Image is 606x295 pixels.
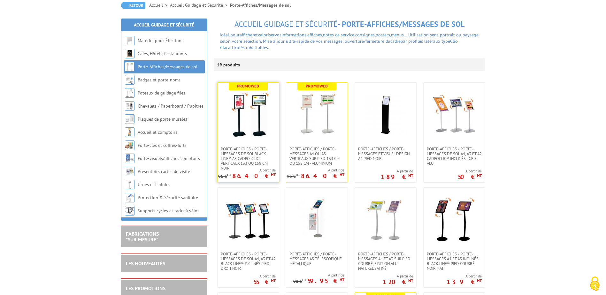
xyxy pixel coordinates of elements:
[358,147,413,161] span: Porte-affiches / Porte-messages et Visuel Design A4 pied noir
[125,193,134,202] img: Protection & Sécurité sanitaire
[125,180,134,189] img: Urnes et isoloirs
[138,142,187,148] a: Porte-clés et coffres-forts
[220,32,479,50] span: et vos , , , , , … Utilisation sens portrait ou paysage selon votre sélection. Mise à jour ultra-...
[381,175,413,179] p: 189 €
[447,274,482,279] span: A partir de
[218,174,231,179] p: 96 €
[138,38,183,43] a: Matériel pour Élections
[138,103,203,109] a: Chevalets / Paperboard / Pupitres
[227,173,231,177] sup: HT
[587,276,603,292] img: Cookies (fenêtre modale)
[355,252,416,271] a: Porte-affiches / Porte-messages A4 et A3 sur pied courbé, finition alu naturel satiné
[307,32,322,38] a: affiches
[134,22,194,28] a: Accueil Guidage et Sécurité
[125,114,134,124] img: Plaques de porte murales
[355,147,416,161] a: Porte-affiches / Porte-messages et Visuel Design A4 pied noir
[424,252,485,271] a: Porte-affiches / Porte-messages A4 et A3 inclinés Black-Line® pied courbé noir mat
[408,278,413,284] sup: HT
[383,280,413,284] p: 120 €
[271,278,276,284] sup: HT
[307,279,344,283] p: 59.95 €
[293,279,306,284] p: 98 €
[240,32,254,38] a: afficher
[295,197,339,242] img: Porte-affiches / Porte-messages A5 télescopique métallique
[220,32,240,38] font: Idéal pour
[138,90,185,96] a: Poteaux de guidage files
[125,88,134,98] img: Poteaux de guidage files
[121,2,145,9] a: Retour
[214,20,485,28] h1: - Porte-Affiches/Messages de sol
[258,32,275,38] a: valoriser
[125,140,134,150] img: Porte-clés et coffres-forts
[363,92,408,137] img: Porte-affiches / Porte-messages et Visuel Design A4 pied noir
[125,36,134,45] img: Matériel pour Élections
[408,173,413,178] sup: HT
[390,38,401,44] a: cadre
[125,206,134,216] img: Supports cycles et racks à vélos
[125,101,134,111] img: Chevalets / Paperboard / Pupitres
[125,154,134,163] img: Porte-visuels/affiches comptoirs
[218,147,279,170] a: Porte-affiches / Porte-messages de sol Black-Line® A3 Cadro-Clic° Verticaux 133 ou 158 cm noir
[293,273,344,278] span: A partir de
[126,231,159,243] a: FABRICATIONS"Sur Mesure"
[355,32,375,38] a: consignes
[281,32,306,38] a: informations
[584,273,606,295] button: Cookies (fenêtre modale)
[230,2,291,8] li: Porte-Affiches/Messages de sol
[138,116,187,122] a: Plaques de porte murales
[323,32,354,38] a: notes de service
[432,197,477,242] img: Porte-affiches / Porte-messages A4 et A3 inclinés Black-Line® pied courbé noir mat
[138,169,190,174] a: Présentoirs cartes de visite
[271,172,276,178] sup: HT
[447,280,482,284] p: 139 €
[301,174,344,178] p: 86.40 €
[381,169,413,174] span: A partir de
[218,168,276,173] span: A partir de
[125,75,134,85] img: Badges et porte-noms
[458,169,482,174] span: A partir de
[302,278,306,282] sup: HT
[295,92,339,137] img: Porte-affiches / Porte-messages A4 ou A3 Verticaux sur pied 133 cm ou 158 cm - Aluminium
[376,32,390,38] a: posters
[138,195,198,200] a: Protection & Sécurité sanitaire
[477,173,482,178] sup: HT
[289,252,344,266] span: Porte-affiches / Porte-messages A5 télescopique métallique
[289,147,344,166] span: Porte-affiches / Porte-messages A4 ou A3 Verticaux sur pied 133 cm ou 158 cm - Aluminium
[340,172,344,178] sup: HT
[287,168,344,173] span: A partir de
[427,147,482,166] span: Porte-affiches / Porte-messages de sol A4, A3 et A2 CadroClic® inclinés - Gris-alu
[125,127,134,137] img: Accueil et comptoirs
[138,155,200,161] a: Porte-visuels/affiches comptoirs
[221,252,276,271] span: Porte-affiches / Porte-messages de sol A4, A3 et A2 Black-Line® inclinés Pied Droit Noir
[138,208,199,214] a: Supports cycles et racks à vélos
[149,2,170,8] a: Accueil
[287,174,300,179] p: 96 €
[458,175,482,179] p: 50 €
[427,252,482,271] span: Porte-affiches / Porte-messages A4 et A3 inclinés Black-Line® pied courbé noir mat
[232,174,276,178] p: 86.40 €
[220,38,458,50] a: Clic-Clac
[253,280,276,284] p: 55 €
[237,83,259,89] b: Promoweb
[221,147,276,170] span: Porte-affiches / Porte-messages de sol Black-Line® A3 Cadro-Clic° Verticaux 133 ou 158 cm noir
[126,260,165,267] a: LES NOUVEAUTÉS
[126,285,165,291] a: LES PROMOTIONS
[383,274,413,279] span: A partir de
[138,77,180,83] a: Badges et porte-noms
[286,252,348,266] a: Porte-affiches / Porte-messages A5 télescopique métallique
[424,147,485,166] a: Porte-affiches / Porte-messages de sol A4, A3 et A2 CadroClic® inclinés - Gris-alu
[296,173,300,177] sup: HT
[138,182,170,187] a: Urnes et isoloirs
[138,51,187,57] a: Cafés, Hôtels, Restaurants
[226,197,271,242] img: Porte-affiches / Porte-messages de sol A4, A3 et A2 Black-Line® inclinés Pied Droit Noir
[432,92,477,137] img: Porte-affiches / Porte-messages de sol A4, A3 et A2 CadroClic® inclinés - Gris-alu
[138,129,177,135] a: Accueil et comptoirs
[340,277,344,283] sup: HT
[477,278,482,284] sup: HT
[234,19,338,29] span: Accueil Guidage et Sécurité
[226,92,271,137] img: Porte-affiches / Porte-messages de sol Black-Line® A3 Cadro-Clic° Verticaux 133 ou 158 cm noir
[391,32,404,38] a: menus
[363,197,408,242] img: Porte-affiches / Porte-messages A4 et A3 sur pied courbé, finition alu naturel satiné
[253,274,276,279] span: A partir de
[306,83,328,89] b: Promoweb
